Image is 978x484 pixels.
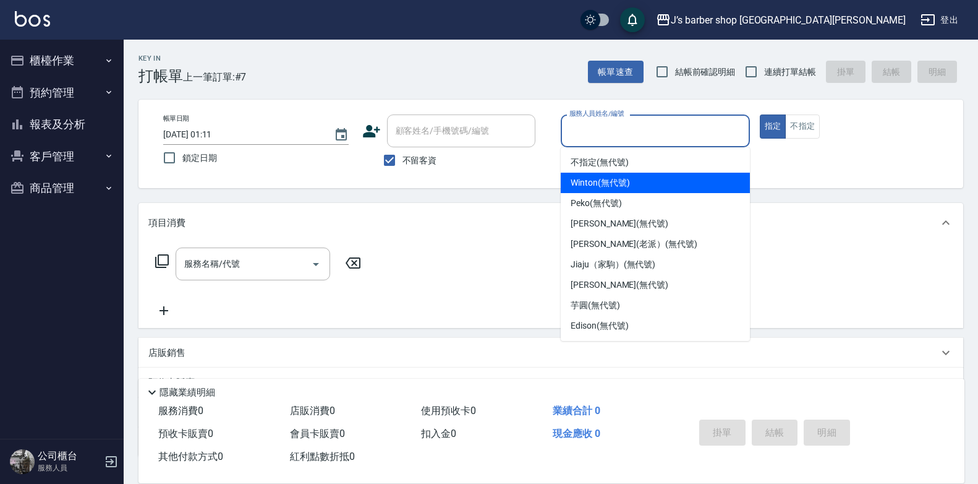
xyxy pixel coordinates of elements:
h2: Key In [138,54,183,63]
span: 不留客資 [402,154,437,167]
label: 帳單日期 [163,114,189,123]
span: 連續打單結帳 [764,66,816,79]
p: 項目消費 [148,217,185,230]
button: 商品管理 [5,172,119,204]
input: YYYY/MM/DD hh:mm [163,124,321,145]
div: J’s barber shop [GEOGRAPHIC_DATA][PERSON_NAME] [671,12,906,28]
span: 使用預收卡 0 [421,405,476,417]
button: 指定 [760,115,786,139]
img: Logo [15,11,50,27]
span: 服務消費 0 [158,405,203,417]
span: Casper (無代號) [571,340,629,353]
button: 櫃檯作業 [5,45,119,77]
button: 預約管理 [5,77,119,109]
button: 報表及分析 [5,108,119,140]
p: 預收卡販賣 [148,376,195,389]
button: 帳單速查 [588,61,644,84]
h3: 打帳單 [138,67,183,85]
span: Edison (無代號) [571,319,628,332]
p: 服務人員 [38,462,101,473]
label: 服務人員姓名/編號 [569,109,624,118]
button: Choose date, selected date is 2025-09-26 [326,120,356,150]
span: 會員卡販賣 0 [290,428,345,439]
img: Person [10,449,35,474]
div: 預收卡販賣 [138,368,963,397]
span: 芋圓 (無代號) [571,299,620,312]
div: 店販銷售 [138,338,963,368]
span: 業績合計 0 [553,405,600,417]
span: 店販消費 0 [290,405,335,417]
button: save [620,7,645,32]
span: 不指定 (無代號) [571,156,629,169]
span: [PERSON_NAME] (無代號) [571,279,668,292]
button: J’s barber shop [GEOGRAPHIC_DATA][PERSON_NAME] [651,7,911,33]
span: 結帳前確認明細 [675,66,736,79]
span: 其他付款方式 0 [158,451,223,462]
span: Winton (無代號) [571,176,629,189]
span: 鎖定日期 [182,152,217,165]
span: 上一筆訂單:#7 [183,69,247,85]
button: Open [306,254,326,274]
button: 不指定 [785,115,820,139]
span: 紅利點數折抵 0 [290,451,355,462]
p: 店販銷售 [148,347,185,360]
div: 項目消費 [138,203,963,243]
span: Peko (無代號) [571,197,622,210]
h5: 公司櫃台 [38,450,101,462]
span: 預收卡販賣 0 [158,428,213,439]
button: 登出 [916,9,963,32]
p: 隱藏業績明細 [159,386,215,399]
span: 現金應收 0 [553,428,600,439]
span: Jiaju（家駒） (無代號) [571,258,655,271]
span: [PERSON_NAME] (無代號) [571,217,668,230]
button: 客戶管理 [5,140,119,173]
span: 扣入金 0 [421,428,456,439]
span: [PERSON_NAME](老派） (無代號) [571,238,697,251]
